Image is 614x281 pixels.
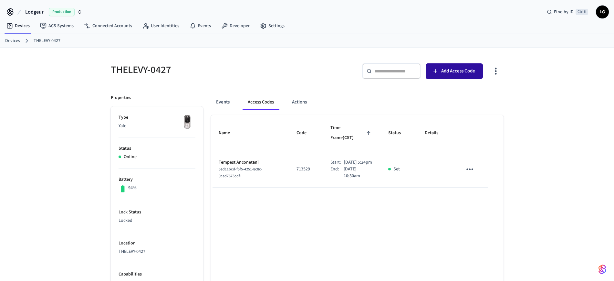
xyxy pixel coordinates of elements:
[576,9,588,15] span: Ctrl K
[426,63,483,79] button: Add Access Code
[119,123,195,129] p: Yale
[441,67,475,75] span: Add Access Code
[128,185,137,191] p: 94%
[596,5,609,18] button: LG
[219,167,262,179] span: 5ad11bcd-f5f5-4251-8c8c-9cad7675cdf1
[119,209,195,216] p: Lock Status
[211,94,504,110] div: ant example
[137,20,184,32] a: User Identities
[34,38,60,44] a: THELEVY-0427
[124,154,137,160] p: Online
[111,63,303,77] h5: THELEVY-0427
[554,9,574,15] span: Find by ID
[111,94,131,101] p: Properties
[597,6,608,18] span: LG
[25,8,44,16] span: Lodgeur
[216,20,255,32] a: Developer
[542,6,593,18] div: Find by IDCtrl K
[598,264,606,275] img: SeamLogoGradient.69752ec5.svg
[211,94,235,110] button: Events
[287,94,312,110] button: Actions
[119,217,195,224] p: Locked
[49,8,75,16] span: Production
[425,128,447,138] span: Details
[119,114,195,121] p: Type
[297,128,315,138] span: Code
[79,20,137,32] a: Connected Accounts
[219,159,281,166] p: Tempest Anconetani
[344,166,373,179] p: [DATE] 10:30am
[330,166,344,179] div: End:
[219,128,238,138] span: Name
[5,38,20,44] a: Devices
[330,159,344,166] div: Start:
[119,240,195,247] p: Location
[179,114,195,130] img: Yale Assure Touchscreen Wifi Smart Lock, Satin Nickel, Front
[1,20,35,32] a: Devices
[330,123,373,143] span: Time Frame(CST)
[119,176,195,183] p: Battery
[184,20,216,32] a: Events
[35,20,79,32] a: ACS Systems
[211,115,504,188] table: sticky table
[119,248,195,255] p: THELEVY-0427
[297,166,315,173] p: 713529
[119,271,195,278] p: Capabilities
[243,94,279,110] button: Access Codes
[255,20,290,32] a: Settings
[344,159,372,166] p: [DATE] 5:24pm
[393,166,400,173] p: Set
[119,145,195,152] p: Status
[388,128,409,138] span: Status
